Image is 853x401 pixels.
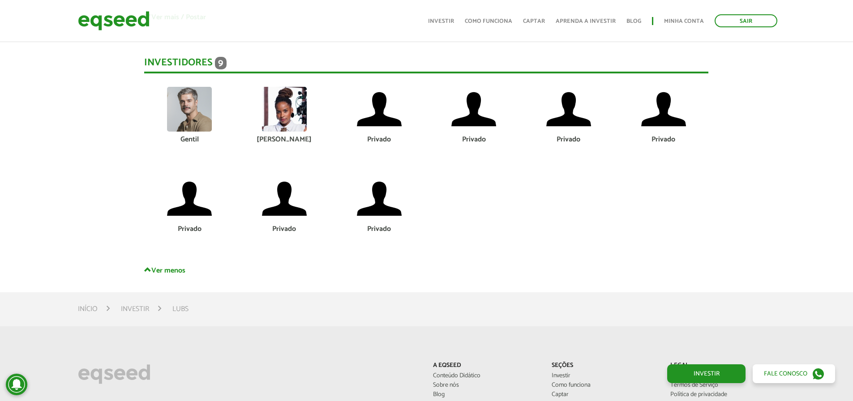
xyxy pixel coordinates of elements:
[121,306,149,313] a: Investir
[664,18,704,24] a: Minha conta
[670,382,776,388] a: Termos de Serviço
[357,87,402,132] img: default-user.png
[670,392,776,398] a: Política de privacidade
[172,303,189,315] li: Lubs
[244,226,325,233] div: Privado
[167,176,212,221] img: default-user.png
[528,136,609,143] div: Privado
[339,136,420,143] div: Privado
[167,87,212,132] img: picture-123564-1758224931.png
[433,392,538,398] a: Blog
[465,18,512,24] a: Como funciona
[244,136,325,143] div: [PERSON_NAME]
[667,364,746,383] a: Investir
[433,373,538,379] a: Conteúdo Didático
[144,266,708,274] a: Ver menos
[623,136,704,143] div: Privado
[78,9,150,33] img: EqSeed
[715,14,777,27] a: Sair
[626,18,641,24] a: Blog
[670,362,776,370] p: Legal
[753,364,835,383] a: Fale conosco
[149,136,230,143] div: Gentil
[262,176,307,221] img: default-user.png
[433,136,514,143] div: Privado
[433,382,538,388] a: Sobre nós
[78,362,150,386] img: EqSeed Logo
[552,392,657,398] a: Captar
[523,18,545,24] a: Captar
[144,57,708,73] div: Investidores
[215,57,227,69] span: 9
[262,87,307,132] img: picture-90970-1668946421.jpg
[552,373,657,379] a: Investir
[433,362,538,370] p: A EqSeed
[149,226,230,233] div: Privado
[451,87,496,132] img: default-user.png
[556,18,616,24] a: Aprenda a investir
[546,87,591,132] img: default-user.png
[552,362,657,370] p: Seções
[78,306,98,313] a: Início
[339,226,420,233] div: Privado
[428,18,454,24] a: Investir
[552,382,657,388] a: Como funciona
[641,87,686,132] img: default-user.png
[357,176,402,221] img: default-user.png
